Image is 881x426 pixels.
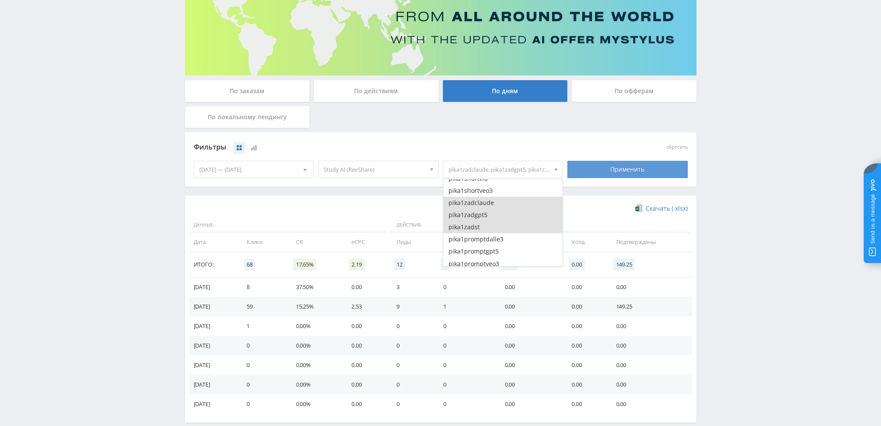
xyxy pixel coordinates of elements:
td: 0.00 [563,297,607,316]
span: 17.65% [293,259,316,270]
td: 0.00 [563,394,607,414]
span: Финансы: [498,218,690,233]
td: [DATE] [189,336,238,355]
td: 0 [388,316,435,336]
td: 0 [238,336,287,355]
td: 149.25 [607,297,692,316]
td: 0.00 [343,277,388,297]
td: 3 [388,277,435,297]
td: 0.00 [563,355,607,375]
td: [DATE] [189,394,238,414]
td: 0 [388,375,435,394]
td: 0.00% [287,336,343,355]
td: 0 [238,355,287,375]
td: Клики [238,232,287,252]
td: 0 [388,336,435,355]
span: Действия: [390,218,494,233]
td: 1 [238,316,287,336]
img: xlsx [635,204,643,212]
td: 15.25% [287,297,343,316]
td: 0 [435,336,496,355]
td: 0.00 [496,336,563,355]
button: pika1zadclaude [443,197,563,209]
div: По заказам [185,80,310,102]
div: Фильтры [194,141,563,154]
span: Скачать (.xlsx) [646,205,688,212]
td: 0 [388,355,435,375]
td: [DATE] [189,277,238,297]
td: 0.00 [607,277,692,297]
td: CR [287,232,343,252]
span: 2.19 [349,259,364,270]
span: Study AI (RevShare) [324,161,425,178]
td: [DATE] [189,375,238,394]
td: 0.00 [607,336,692,355]
td: 2.53 [343,297,388,316]
td: 0 [435,394,496,414]
td: 0.00 [496,394,563,414]
button: pika1promptgpt5 [443,245,563,257]
div: По локальному лендингу [185,106,310,128]
td: 0.00 [496,297,563,316]
td: 0.00% [287,394,343,414]
td: Продажи [435,232,496,252]
td: eCPC [343,232,388,252]
button: pika1zadst [443,221,563,233]
td: 0.00 [607,375,692,394]
div: По офферам [572,80,696,102]
td: 0 [388,394,435,414]
td: 0.00% [287,375,343,394]
td: 0.00 [496,355,563,375]
td: 9 [388,297,435,316]
td: 0.00 [607,394,692,414]
td: 0 [435,375,496,394]
span: 12 [394,259,405,270]
a: Скачать (.xlsx) [635,204,687,213]
span: Данные: [189,218,386,233]
td: 0.00 [563,375,607,394]
button: pika1shortveo3 [443,185,563,197]
span: 1 [441,259,449,270]
td: 0 [435,277,496,297]
span: 149.25 [613,259,634,270]
td: 0.00 [607,316,692,336]
td: 0.00 [496,277,563,297]
td: 0.00 [343,394,388,414]
td: 0.00 [343,336,388,355]
td: 0.00 [607,355,692,375]
td: [DATE] [189,316,238,336]
td: 0.00 [563,277,607,297]
span: 0.00 [569,259,584,270]
td: 0.00% [287,355,343,375]
td: [DATE] [189,355,238,375]
td: Лиды [388,232,435,252]
button: сбросить [666,144,688,150]
td: 0 [238,375,287,394]
td: 37.50% [287,277,343,297]
button: pika1promptveo3 [443,258,563,270]
span: pika1zadclaude, pika1zadgpt5, pika1zadst [449,161,550,178]
td: 1 [435,297,496,316]
button: pika1promptdalle3 [443,233,563,245]
td: 59 [238,297,287,316]
div: По действиям [314,80,439,102]
td: 0.00 [563,336,607,355]
td: 0 [435,355,496,375]
td: 0.00 [563,316,607,336]
td: Дата [189,232,238,252]
td: Холд [563,232,607,252]
td: [DATE] [189,297,238,316]
td: 0 [238,394,287,414]
td: Подтверждены [607,232,692,252]
td: 0.00 [496,316,563,336]
div: [DATE] — [DATE] [194,161,314,178]
td: 0.00 [496,375,563,394]
td: 0.00% [287,316,343,336]
td: Итого: [189,252,238,277]
td: 8 [238,277,287,297]
button: pika1zadgpt5 [443,209,563,221]
td: 0.00 [343,375,388,394]
td: 0.00 [343,355,388,375]
div: По дням [443,80,568,102]
div: Применить [567,161,688,178]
